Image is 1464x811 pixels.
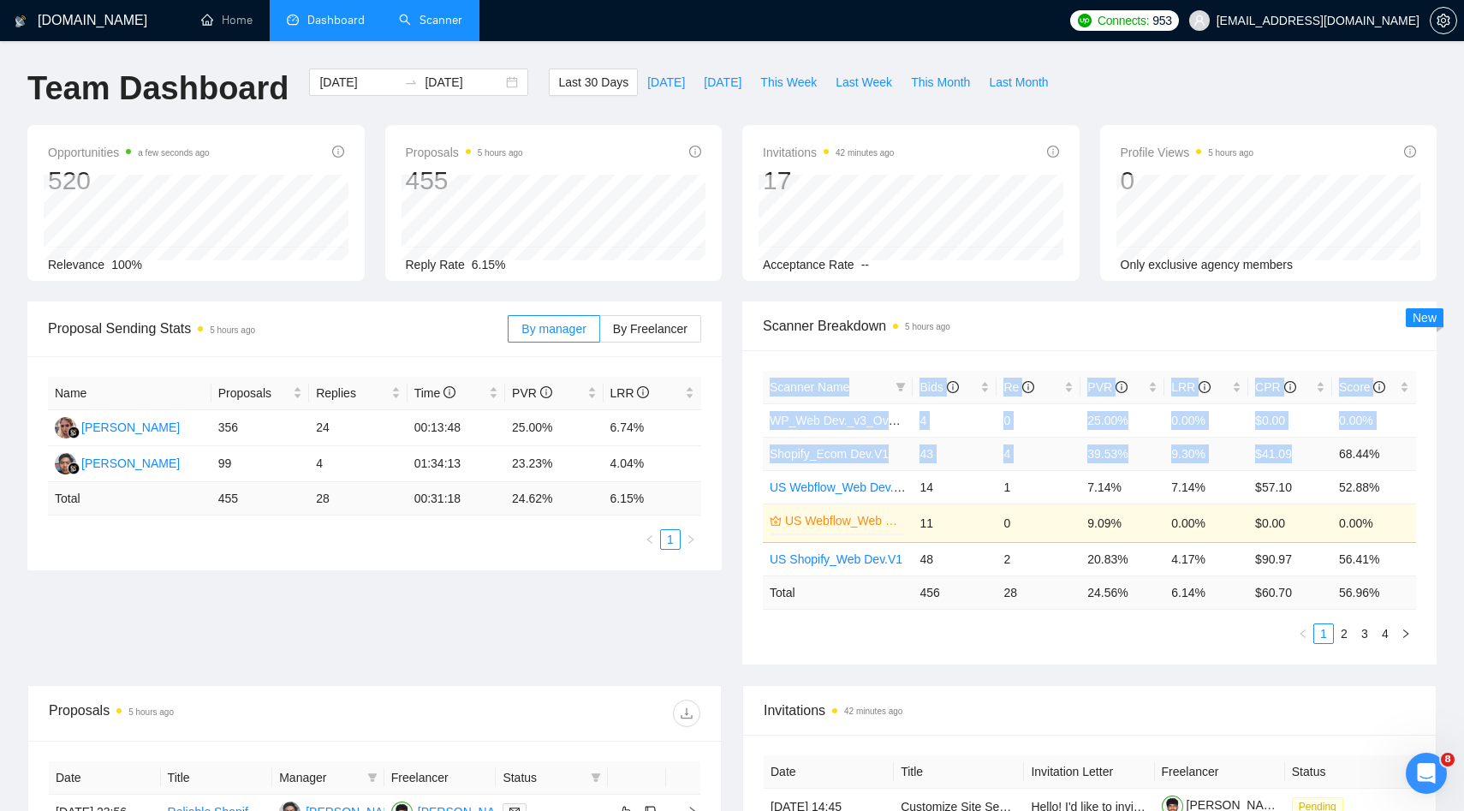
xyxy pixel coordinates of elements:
span: By Freelancer [613,322,687,336]
span: filter [587,765,604,790]
td: 99 [211,446,309,482]
span: info-circle [1373,381,1385,393]
span: dashboard [287,14,299,26]
input: End date [425,73,503,92]
span: LRR [1171,380,1211,394]
a: 2 [1335,624,1354,643]
time: a few seconds ago [138,148,209,158]
button: Last Week [826,69,902,96]
span: Proposals [406,142,523,163]
span: Proposal Sending Stats [48,318,508,339]
td: $41.09 [1248,437,1332,470]
td: 356 [211,410,309,446]
td: 0.00% [1164,403,1248,437]
td: 25.00% [505,410,603,446]
td: 39.53% [1080,437,1164,470]
span: PVR [1087,380,1128,394]
span: info-circle [637,386,649,398]
span: Scanner Breakdown [763,315,1416,337]
span: Invitations [764,700,1415,721]
span: Re [1003,380,1034,394]
span: left [645,534,655,545]
button: right [1396,623,1416,644]
td: 0.00% [1164,504,1248,542]
span: swap-right [404,75,418,89]
span: PVR [512,386,552,400]
span: Bids [919,380,958,394]
span: Last 30 Days [558,73,628,92]
span: Last Week [836,73,892,92]
time: 5 hours ago [210,325,255,335]
li: Next Page [1396,623,1416,644]
td: 456 [913,575,997,609]
td: 2 [997,542,1080,575]
span: info-circle [443,386,455,398]
span: Replies [316,384,387,403]
th: Name [48,377,211,410]
button: download [673,700,700,727]
span: filter [896,382,906,392]
a: WP_Web Dev._v3_Over$40 [770,414,919,427]
span: Invitations [763,142,894,163]
th: Title [161,761,273,795]
span: Connects: [1098,11,1149,30]
td: 0 [997,504,1080,542]
td: 0 [997,403,1080,437]
span: This Month [911,73,970,92]
li: Next Page [681,529,701,550]
td: 68.44% [1332,437,1416,470]
span: [DATE] [704,73,741,92]
a: 1 [661,530,680,549]
td: 14 [913,470,997,504]
td: $0.00 [1248,403,1332,437]
td: $0.00 [1248,504,1332,542]
td: 20.83% [1080,542,1164,575]
button: right [681,529,701,550]
span: CPR [1255,380,1295,394]
td: 52.88% [1332,470,1416,504]
button: Last 30 Days [549,69,638,96]
div: 520 [48,164,210,197]
span: Only exclusive agency members [1121,258,1294,271]
td: 24.56 % [1080,575,1164,609]
th: Freelancer [1155,755,1285,789]
li: 2 [1334,623,1354,644]
span: Acceptance Rate [763,258,854,271]
td: 455 [211,482,309,516]
a: Shopify_Ecom Dev.V1 [770,447,889,461]
span: info-circle [1116,381,1128,393]
span: 8 [1441,753,1455,766]
span: LRR [610,386,650,400]
td: 11 [913,504,997,542]
a: MR[PERSON_NAME] [55,456,180,469]
span: Last Month [989,73,1048,92]
span: Profile Views [1121,142,1254,163]
span: download [674,707,699,720]
button: left [640,529,660,550]
span: filter [367,772,378,783]
td: 4 [997,437,1080,470]
td: 01:34:13 [408,446,505,482]
time: 42 minutes ago [844,707,902,716]
span: setting [1431,14,1456,27]
td: 1 [997,470,1080,504]
td: 43 [913,437,997,470]
span: to [404,75,418,89]
span: Reply Rate [406,258,465,271]
span: Proposals [218,384,289,403]
a: US Webflow_Web Dev.V2 (Laziza AI) [785,511,902,530]
th: Replies [309,377,407,410]
td: 25.00% [1080,403,1164,437]
td: $90.97 [1248,542,1332,575]
td: 9.30% [1164,437,1248,470]
span: Relevance [48,258,104,271]
th: Manager [272,761,384,795]
td: 4 [913,403,997,437]
td: 48 [913,542,997,575]
img: KG [55,417,76,438]
span: Time [414,386,455,400]
a: US Webflow_Web Dev.V1 [770,480,908,494]
li: Previous Page [1293,623,1313,644]
td: 24.62 % [505,482,603,516]
div: 455 [406,164,523,197]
